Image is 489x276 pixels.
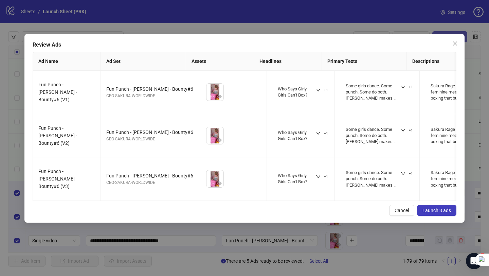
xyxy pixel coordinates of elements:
[450,38,460,49] button: Close
[395,208,409,213] span: Cancel
[324,88,328,92] span: +1
[480,253,485,258] span: 4
[38,82,77,102] span: Fun Punch - [PERSON_NAME] - Bounty#6 (V1)
[401,171,405,176] span: down
[431,170,485,188] div: Sakura Rage Bag — where feminine meets fierce. Safe boxing that builds strength, coordination, an...
[106,85,193,93] div: Fun Punch - [PERSON_NAME] - Bounty#6
[324,175,328,179] span: +1
[389,205,414,216] button: Cancel
[431,83,485,102] div: Sakura Rage Bag — where feminine meets fierce. Safe boxing that builds strength, coordination, an...
[254,52,322,71] th: Headlines
[278,130,315,142] div: Who Says Girly Girls Can’t Box?
[217,94,222,99] span: eye
[431,126,485,145] div: Sakura Rage Bag — where feminine meets fierce. Safe boxing that builds strength, coordination, an...
[278,173,315,185] div: Who Says Girly Girls Can’t Box?
[398,126,416,135] button: +1
[186,52,254,71] th: Assets
[409,172,413,176] span: +1
[409,128,413,133] span: +1
[346,170,400,188] div: Some girls dance. Some punch. Some do both. [PERSON_NAME] makes boxing safe, fun, and beautiful —...
[38,169,77,189] span: Fun Punch - [PERSON_NAME] - Bounty#6 (V3)
[398,170,416,178] button: +1
[33,41,456,49] div: Review Ads
[324,132,328,136] span: +1
[316,88,321,92] span: down
[215,136,223,144] button: Preview
[316,131,321,136] span: down
[38,125,77,146] span: Fun Punch - [PERSON_NAME] - Bounty#6 (V2)
[401,128,405,133] span: down
[409,85,413,89] span: +1
[106,179,193,186] div: CBO-SAKURA-WORLDWIDE
[106,93,193,99] div: CBO-SAKURA-WORLDWIDE
[206,84,223,101] img: Asset 1
[106,128,193,136] div: Fun Punch - [PERSON_NAME] - Bounty#6
[106,136,193,142] div: CBO-SAKURA-WORLDWIDE
[398,83,416,91] button: +1
[346,126,400,145] div: Some girls dance. Some punch. Some do both. [PERSON_NAME] makes boxing safe, fun, and beautiful —...
[217,138,222,142] span: eye
[215,179,223,187] button: Preview
[466,253,482,269] iframe: Intercom live chat
[217,181,222,186] span: eye
[422,208,451,213] span: Launch 3 ads
[106,172,193,179] div: Fun Punch - [PERSON_NAME] - Bounty#6
[206,170,223,187] img: Asset 1
[101,52,186,71] th: Ad Set
[322,52,407,71] th: Primary Texts
[215,92,223,101] button: Preview
[452,41,458,46] span: close
[313,173,331,181] button: +1
[401,85,405,89] span: down
[313,130,331,138] button: +1
[346,83,400,102] div: Some girls dance. Some punch. Some do both. [PERSON_NAME] makes boxing safe, fun, and beautiful —...
[316,174,321,179] span: down
[278,86,315,98] div: Who Says Girly Girls Can’t Box?
[206,127,223,144] img: Asset 1
[313,86,331,94] button: +1
[417,205,456,216] button: Launch 3 ads
[33,52,101,71] th: Ad Name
